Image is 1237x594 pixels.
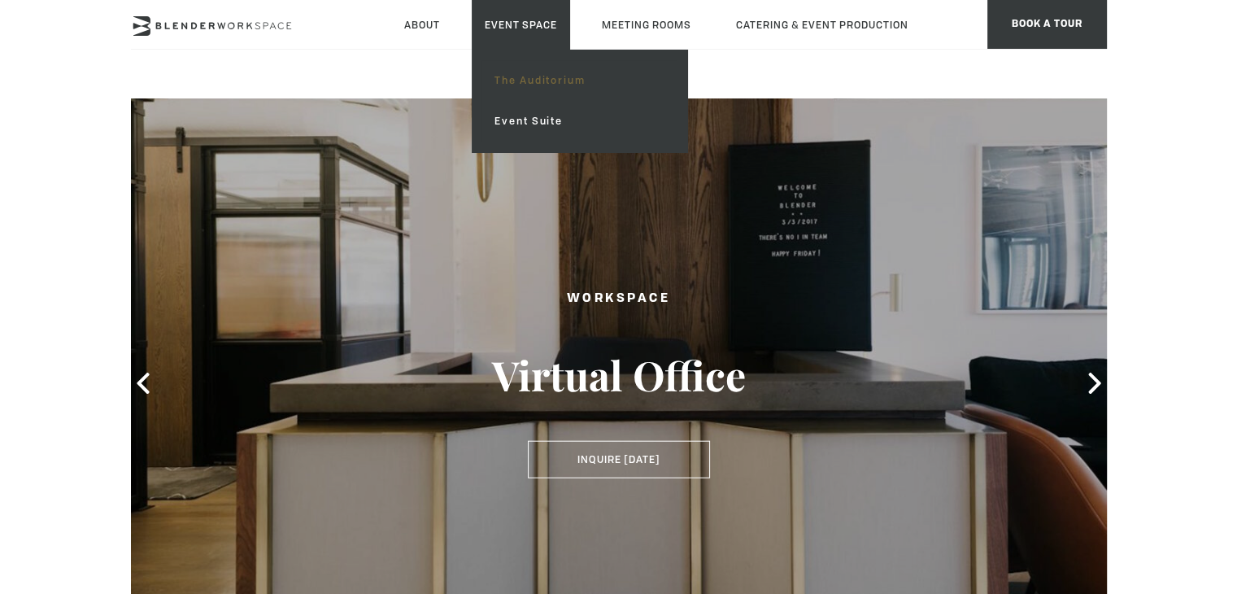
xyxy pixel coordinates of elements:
[528,441,710,478] button: Inquire [DATE]
[528,448,710,466] a: Inquire [DATE]
[432,289,806,309] h2: Workspace
[481,101,676,142] a: Event Suite
[1156,516,1237,594] iframe: Chat Widget
[481,60,676,101] a: The Auditorium
[432,350,806,400] h3: Virtual Office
